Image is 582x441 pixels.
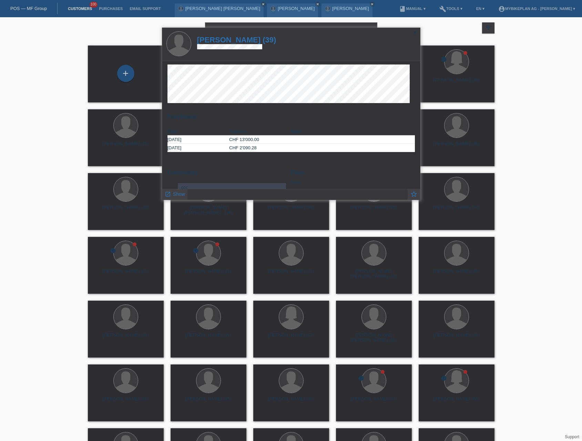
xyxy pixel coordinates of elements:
div: [PERSON_NAME] (46) [424,269,489,280]
h2: Comments [167,169,286,180]
td: [DATE] [167,136,229,144]
a: Purchases [95,7,126,11]
i: error [193,248,199,254]
div: [PERSON_NAME] (45) [341,205,406,216]
div: [PERSON_NAME] [PERSON_NAME] (44) [341,269,406,280]
a: [PERSON_NAME] [PERSON_NAME] [185,6,260,11]
div: [PERSON_NAME] (28) [93,205,158,216]
div: [PERSON_NAME] (39) [176,332,241,343]
i: filter_list [484,24,492,31]
div: [PERSON_NAME] (48) [93,396,158,407]
div: unconfirmed, pending [441,56,447,63]
div: [PERSON_NAME] (36) [259,396,324,407]
div: [PERSON_NAME] (36) [424,141,489,152]
a: Support [565,434,579,439]
i: close [262,2,265,6]
a: bookManual ▾ [396,7,429,11]
i: build [439,6,446,12]
a: Customers [64,7,95,11]
i: close [316,2,319,6]
i: error [441,56,447,62]
th: Date [167,127,229,136]
h2: Files [291,169,415,180]
th: Amount [229,127,291,136]
i: book [399,6,406,12]
i: close [366,26,374,34]
i: close [412,30,418,35]
div: Add customer [118,68,134,79]
a: close [261,2,266,7]
a: [PERSON_NAME] [332,6,369,11]
a: close [370,2,375,7]
i: launch [165,191,171,197]
a: [PERSON_NAME] [278,6,315,11]
i: close [370,2,374,6]
a: account_circleMybikeplan AG - [PERSON_NAME] ▾ [495,7,579,11]
span: 100 [90,2,98,8]
a: launch Show [165,189,185,198]
td: [DATE] [167,144,229,152]
div: unconfirmed, pending [110,248,116,255]
div: [PERSON_NAME] (62) [93,269,158,280]
a: [PERSON_NAME] (39) [197,36,276,44]
th: Note [291,127,415,136]
div: [PERSON_NAME] (33) [424,332,489,343]
i: error [358,375,364,381]
i: account_circle [498,6,505,12]
a: Email Support [126,7,164,11]
a: close [315,2,320,7]
a: buildTools ▾ [436,7,466,11]
div: [PERSON_NAME] (45) [176,396,241,407]
div: [PERSON_NAME] (43) [176,269,241,280]
div: unconfirmed, pending [193,248,199,255]
div: [PERSON_NAME] (33) [93,332,158,343]
div: unconfirmed, pending [441,375,447,382]
div: [PERSON_NAME] (21) [93,141,158,152]
i: error [441,375,447,381]
div: [PERSON_NAME] (48) [259,205,324,216]
div: [PERSON_NAME] (33) [259,269,324,280]
div: [PERSON_NAME] (57) [259,332,324,343]
a: EN ▾ [473,7,488,11]
div: [PERSON_NAME] [PERSON_NAME] - (36) [176,205,241,216]
div: [PERSON_NAME] (54) [424,205,489,216]
a: star_border [410,191,418,200]
div: None [291,169,415,185]
span: Show [173,191,185,197]
div: ccc [181,185,283,190]
td: CHF 2'090.28 [229,144,291,152]
div: [PERSON_NAME] [PERSON_NAME] (38) [341,332,406,343]
div: [PERSON_NAME] (38) [424,77,489,88]
div: [PERSON_NAME] (37) [341,396,406,407]
input: Search... [205,22,377,39]
h2: Purchases [167,113,415,124]
td: CHF 13'000.00 [229,136,291,144]
div: [PERSON_NAME] (56) [424,396,489,407]
a: POS — MF Group [10,6,47,11]
i: star_border [410,190,418,198]
div: unconfirmed, pending [358,375,364,382]
i: error [110,248,116,254]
